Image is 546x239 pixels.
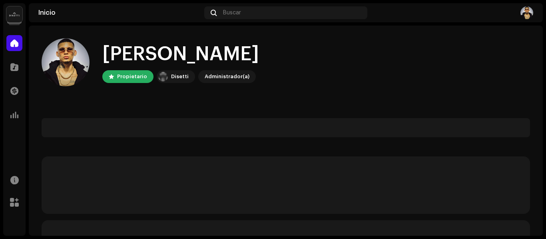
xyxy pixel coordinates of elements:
div: [PERSON_NAME] [102,41,259,67]
div: Disetti [171,72,189,81]
div: Propietario [117,72,147,81]
div: Inicio [38,10,201,16]
span: Buscar [223,10,241,16]
img: 02a7c2d3-3c89-4098-b12f-2ff2945c95ee [6,6,22,22]
img: 02a7c2d3-3c89-4098-b12f-2ff2945c95ee [158,72,168,81]
div: Administrador(a) [205,72,249,81]
img: 991f5b22-b528-4979-97eb-944e8e551b79 [520,6,533,19]
img: 991f5b22-b528-4979-97eb-944e8e551b79 [42,38,90,86]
